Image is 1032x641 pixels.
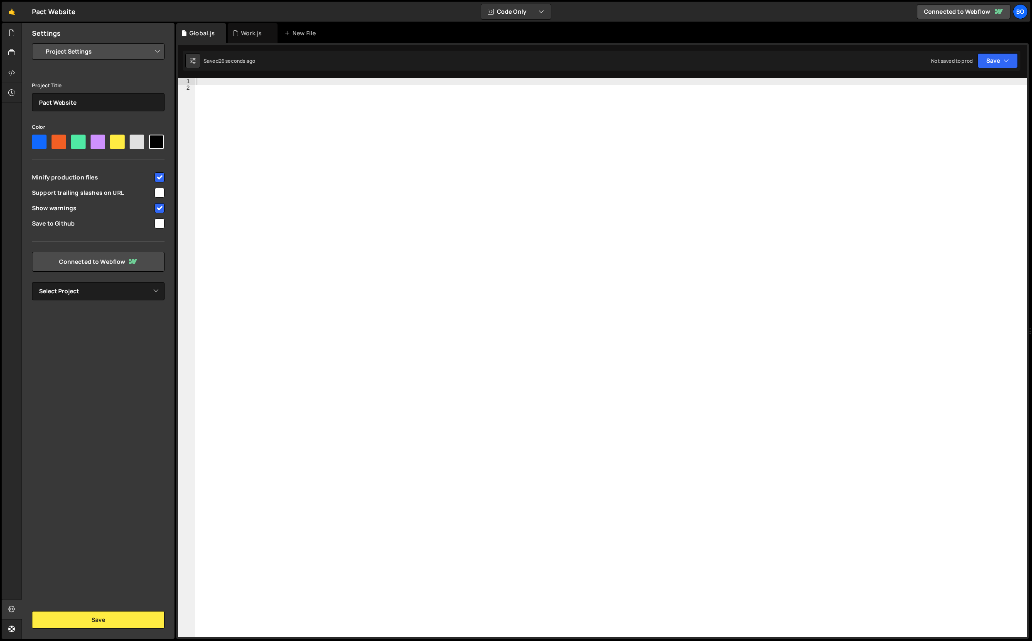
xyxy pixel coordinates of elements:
div: 1 [178,78,195,85]
h2: Settings [32,29,61,38]
div: New File [284,29,319,37]
span: Save to Github [32,219,153,228]
div: Global.js [189,29,215,37]
div: 26 seconds ago [219,57,255,64]
button: Code Only [481,4,551,19]
span: Minify production files [32,173,153,182]
label: Project Title [32,81,61,90]
a: Connected to Webflow [917,4,1010,19]
label: Color [32,123,45,131]
button: Save [32,611,165,629]
span: Support trailing slashes on URL [32,189,153,197]
span: Show warnings [32,204,153,212]
div: Work.js [241,29,262,37]
a: Connected to Webflow [32,252,165,272]
div: 2 [178,85,195,91]
div: Saved [204,57,255,64]
div: Pact Website [32,7,76,17]
div: Not saved to prod [931,57,973,64]
a: Bo [1013,4,1028,19]
button: Save [978,53,1018,68]
a: 🤙 [2,2,22,22]
input: Project name [32,93,165,111]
